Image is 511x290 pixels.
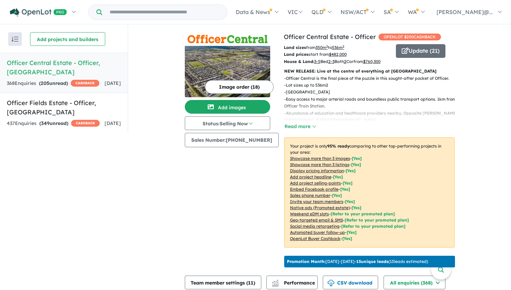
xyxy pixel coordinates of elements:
[290,224,340,229] u: Social media retargeting
[378,34,441,40] span: OPENLOT $ 200 CASHBACK
[328,45,344,50] span: to
[327,143,349,149] b: 95 % ready
[273,280,315,286] span: Performance
[384,276,445,289] button: All enquiries (368)
[10,8,67,17] img: Openlot PRO Logo White
[105,120,121,126] span: [DATE]
[284,59,314,64] b: House & Land:
[41,120,50,126] span: 349
[284,89,460,96] p: - [GEOGRAPHIC_DATA]
[284,58,391,65] p: Bed Bath Car from
[39,80,68,86] strong: ( unread)
[323,276,378,289] button: CSV download
[290,199,343,204] u: Invite your team members
[356,259,388,264] b: 15 unique leads
[287,259,428,265] p: [DATE] - [DATE] - ( 15 leads estimated)
[290,217,343,223] u: Geo-targeted email & SMS
[71,80,99,87] span: CASHBACK
[185,116,270,130] button: Status:Selling Now
[346,168,356,173] span: [ Yes ]
[332,45,344,50] u: 536 m
[30,32,105,46] button: Add projects and builders
[41,80,49,86] span: 205
[344,59,346,64] u: 2
[188,35,267,43] img: Officer Central Estate - Officer Logo
[328,280,334,287] img: download icon
[351,205,361,210] span: [Yes]
[290,230,345,235] u: Automated buyer follow-up
[7,79,99,88] div: 368 Enquir ies
[205,80,274,94] button: Image order (18)
[290,187,339,192] u: Embed Facebook profile
[248,280,253,286] span: 11
[284,52,308,57] b: Land prices
[103,5,226,20] input: Try estate name, suburb, builder or developer
[290,156,350,161] u: Showcase more than 3 images
[363,59,381,64] u: $ 760,300
[290,162,349,167] u: Showcase more than 3 listings
[347,230,357,235] span: [Yes]
[345,199,355,204] span: [ Yes ]
[351,162,361,167] span: [ Yes ]
[316,45,328,50] u: 350 m
[39,120,68,126] strong: ( unread)
[333,174,343,179] span: [ Yes ]
[290,211,329,216] u: Weekend eDM slots
[287,259,326,264] b: Promotion Month:
[284,110,460,124] p: - Abundance of education and healthcare providers nearby. Opposite [PERSON_NAME][GEOGRAPHIC_DATA]...
[284,75,460,82] p: - Officer Central is the final piece of the puzzle in this sought-after pocket of Officer.
[341,224,405,229] span: [Refer to your promoted plan]
[340,187,350,192] span: [ Yes ]
[284,44,391,51] p: from
[437,9,493,15] span: [PERSON_NAME]@...
[284,96,460,110] p: - Easy access to major arterial roads and boundless public transport options. 1km from Officer Tr...
[314,59,320,64] u: 3-5
[284,82,460,89] p: - Lot sizes up to 536m2
[290,180,341,186] u: Add project selling-points
[272,282,279,286] img: bar-chart.svg
[71,120,100,127] span: CASHBACK
[284,45,306,50] b: Land sizes
[326,45,328,48] sup: 2
[290,193,330,198] u: Sales phone number
[329,52,347,57] u: $ 482,000
[290,205,350,210] u: Native ads (Promoted estate)
[272,280,278,283] img: line-chart.svg
[290,174,331,179] u: Add project headline
[328,59,334,64] u: 2-3
[7,119,100,128] div: 437 Enquir ies
[343,180,353,186] span: [ Yes ]
[284,33,376,41] a: Officer Central Estate - Officer
[332,193,342,198] span: [ Yes ]
[105,80,121,86] span: [DATE]
[331,211,395,216] span: [Refer to your promoted plan]
[343,45,344,48] sup: 2
[284,68,455,75] p: NEW RELEASE: Live at the centre of everything at [GEOGRAPHIC_DATA]
[290,168,344,173] u: Display pricing information
[7,58,121,77] h5: Officer Central Estate - Officer , [GEOGRAPHIC_DATA]
[290,236,341,241] u: OpenLot Buyer Cashback
[185,32,270,97] a: Officer Central Estate - Officer LogoOfficer Central Estate - Officer
[284,123,316,130] button: Read more
[396,44,445,58] button: Update (21)
[12,37,18,42] img: sort.svg
[185,46,270,97] img: Officer Central Estate - Officer
[342,236,352,241] span: [Yes]
[352,156,362,161] span: [ Yes ]
[185,276,261,289] button: Team member settings (11)
[185,100,270,114] button: Add images
[7,98,121,117] h5: Officer Fields Estate - Officer , [GEOGRAPHIC_DATA]
[284,51,391,58] p: start from
[266,276,318,289] button: Performance
[185,133,279,147] button: Sales Number:[PHONE_NUMBER]
[345,217,409,223] span: [Refer to your promoted plan]
[284,137,455,248] p: Your project is only comparing to other top-performing projects in your area: - - - - - - - - - -...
